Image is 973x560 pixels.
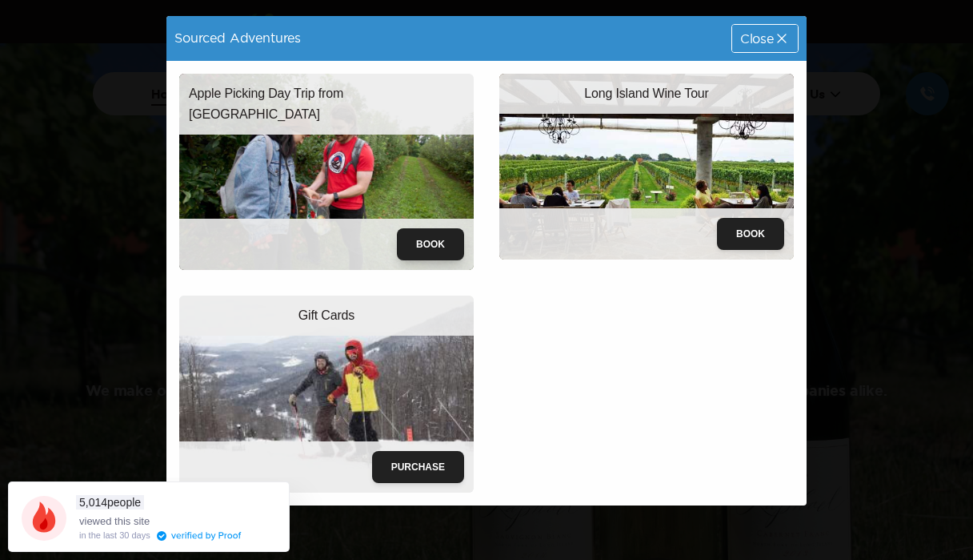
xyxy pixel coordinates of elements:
span: viewed this site [79,515,150,527]
div: Sourced Adventures [166,22,309,54]
button: Purchase [372,451,464,483]
div: in the last 30 days [79,531,150,540]
p: Gift Cards [298,305,354,326]
span: Close [740,32,774,45]
img: apple_picking.jpeg [179,74,474,270]
img: wine-tour-trip.jpeg [499,74,794,260]
img: giftcards.jpg [179,296,474,492]
p: Long Island Wine Tour [584,83,709,104]
p: Apple Picking Day Trip from [GEOGRAPHIC_DATA] [189,83,464,125]
span: people [76,495,144,510]
button: Book [397,228,464,260]
button: Book [717,218,784,250]
span: 5,014 [79,496,107,509]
